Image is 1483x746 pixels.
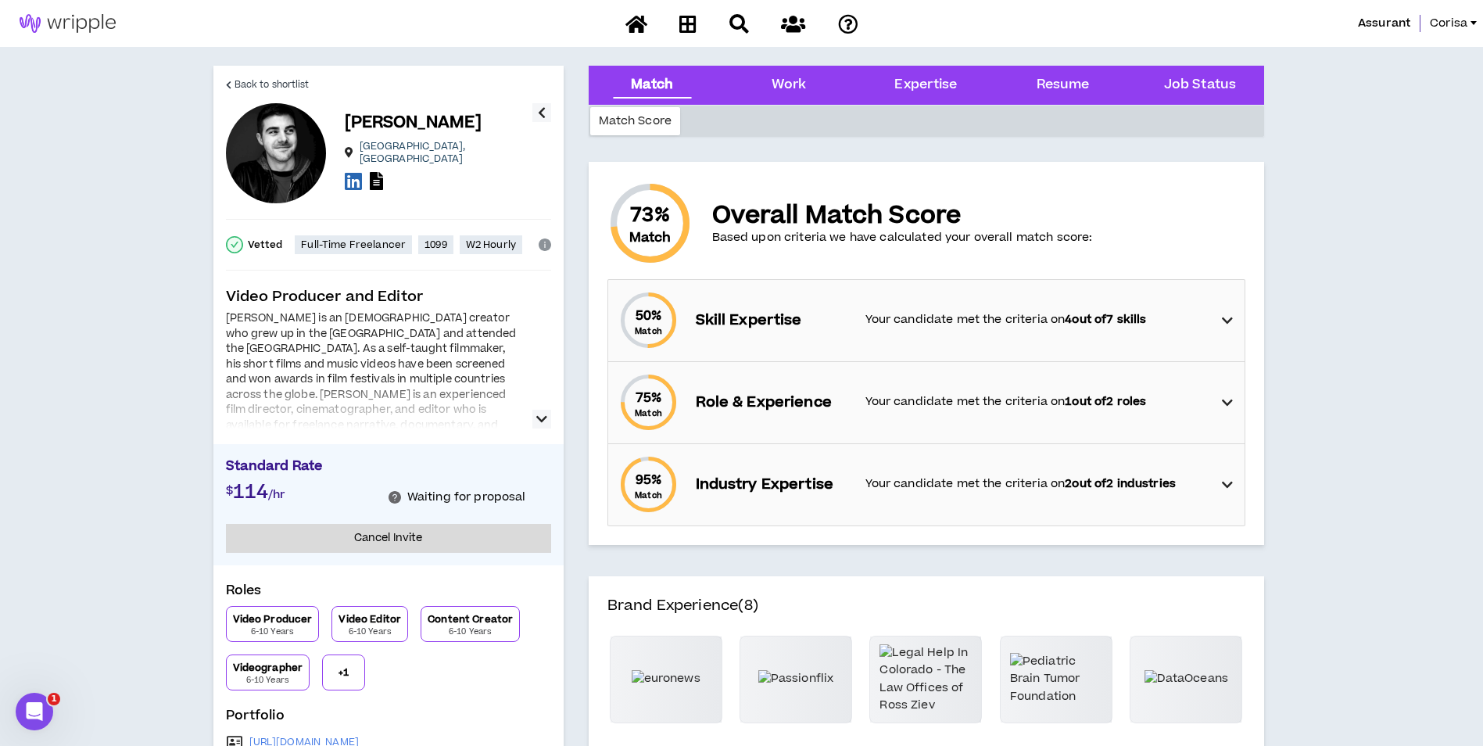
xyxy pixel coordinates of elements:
p: Role & Experience [696,392,850,414]
p: Skill Expertise [696,310,850,332]
p: Your candidate met the criteria on [865,311,1207,328]
small: Match [635,407,662,419]
a: Back to shortlist [226,66,310,103]
span: 1 [48,693,60,705]
small: Match [635,490,662,501]
div: 50%MatchSkill ExpertiseYour candidate met the criteria on4out of7 skills [608,280,1245,361]
span: check-circle [226,236,243,253]
h4: Brand Experience (8) [607,595,1245,636]
p: + 1 [339,666,349,679]
div: 75%MatchRole & ExperienceYour candidate met the criteria on1out of2 roles [608,362,1245,443]
div: Job Status [1164,75,1236,95]
p: Roles [226,581,551,606]
p: [GEOGRAPHIC_DATA] , [GEOGRAPHIC_DATA] [360,140,532,165]
p: W2 Hourly [466,239,516,251]
div: [PERSON_NAME] is an [DEMOGRAPHIC_DATA] creator who grew up in the [GEOGRAPHIC_DATA] and attended ... [226,311,523,479]
strong: 4 out of 7 skills [1065,311,1146,328]
p: [PERSON_NAME] [345,112,482,134]
p: 1099 [424,239,447,251]
img: Passionflix [758,670,834,687]
div: Match [631,75,673,95]
p: Video Producer and Editor [226,286,551,308]
span: Corisa [1430,15,1467,32]
p: Content Creator [428,613,513,626]
p: 6-10 Years [246,674,289,687]
div: Expertise [894,75,957,95]
span: $ [226,482,233,499]
span: /hr [268,486,285,503]
span: 114 [233,479,268,506]
span: Assurant [1358,15,1410,32]
div: Match Score [590,107,681,135]
p: Waiting for proposal [407,490,526,505]
small: Match [629,228,672,247]
p: Based upon criteria we have calculated your overall match score: [712,230,1093,246]
div: Work [772,75,807,95]
p: Overall Match Score [712,202,1093,230]
p: Vetted [248,239,283,251]
button: +1 [322,655,365,690]
span: info-circle [539,239,551,251]
strong: 1 out of 2 roles [1065,393,1146,410]
img: Legal Help In Colorado - The Law Offices of Ross Ziev [879,644,972,715]
p: Full-Time Freelancer [301,239,406,251]
div: Resume [1037,75,1090,95]
p: Videographer [233,662,303,674]
p: Your candidate met the criteria on [865,393,1207,411]
div: Colin B. [226,103,326,203]
p: Standard Rate [226,457,551,480]
p: 6-10 Years [251,626,294,638]
p: 6-10 Years [449,626,492,638]
span: 50 % [636,307,661,325]
span: 73 % [630,203,669,228]
img: Pediatric Brain Tumor Foundation [1010,653,1102,705]
div: 95%MatchIndustry ExpertiseYour candidate met the criteria on2out of2 industries [608,444,1245,525]
p: Industry Expertise [696,474,850,496]
span: Back to shortlist [235,77,310,92]
iframe: Intercom live chat [16,693,53,730]
p: 6-10 Years [349,626,392,638]
strong: 2 out of 2 industries [1065,475,1176,492]
small: Match [635,325,662,337]
p: Portfolio [226,706,551,731]
p: Video Editor [339,613,401,626]
p: Your candidate met the criteria on [865,475,1207,493]
p: Video Producer [233,613,313,626]
span: question-circle [389,491,401,504]
img: DataOceans [1144,670,1228,687]
button: Cancel Invite [226,524,551,553]
span: 95 % [636,471,661,490]
img: euronews [632,670,700,687]
span: 75 % [636,389,661,407]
